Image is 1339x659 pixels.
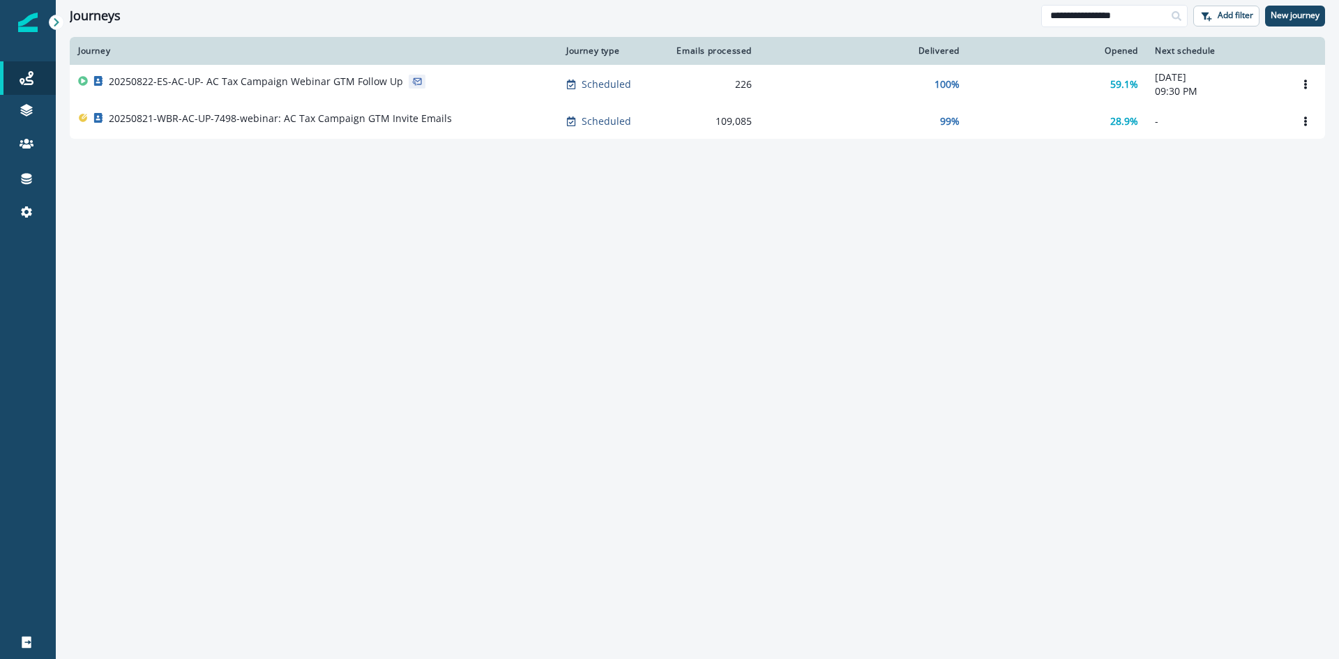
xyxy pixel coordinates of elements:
div: Delivered [769,45,960,56]
a: 20250821-WBR-AC-UP-7498-webinar: AC Tax Campaign GTM Invite EmailsScheduled109,08599%28.9%-Options [70,104,1325,139]
p: 99% [940,114,960,128]
button: New journey [1265,6,1325,26]
button: Add filter [1193,6,1259,26]
p: Scheduled [582,77,631,91]
div: Next schedule [1155,45,1278,56]
div: Emails processed [671,45,752,56]
p: Scheduled [582,114,631,128]
p: 100% [935,77,960,91]
p: [DATE] [1155,70,1278,84]
div: 226 [671,77,752,91]
p: New journey [1271,10,1319,20]
p: 09:30 PM [1155,84,1278,98]
p: 28.9% [1110,114,1138,128]
p: 20250821-WBR-AC-UP-7498-webinar: AC Tax Campaign GTM Invite Emails [109,112,452,126]
button: Options [1294,74,1317,95]
a: 20250822-ES-AC-UP- AC Tax Campaign Webinar GTM Follow UpScheduled226100%59.1%[DATE]09:30 PMOptions [70,65,1325,104]
img: Inflection [18,13,38,32]
p: 20250822-ES-AC-UP- AC Tax Campaign Webinar GTM Follow Up [109,75,403,89]
div: Journey [78,45,550,56]
p: Add filter [1218,10,1253,20]
h1: Journeys [70,8,121,24]
p: - [1155,114,1278,128]
button: Options [1294,111,1317,132]
div: 109,085 [671,114,752,128]
p: 59.1% [1110,77,1138,91]
div: Journey type [566,45,654,56]
div: Opened [976,45,1138,56]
